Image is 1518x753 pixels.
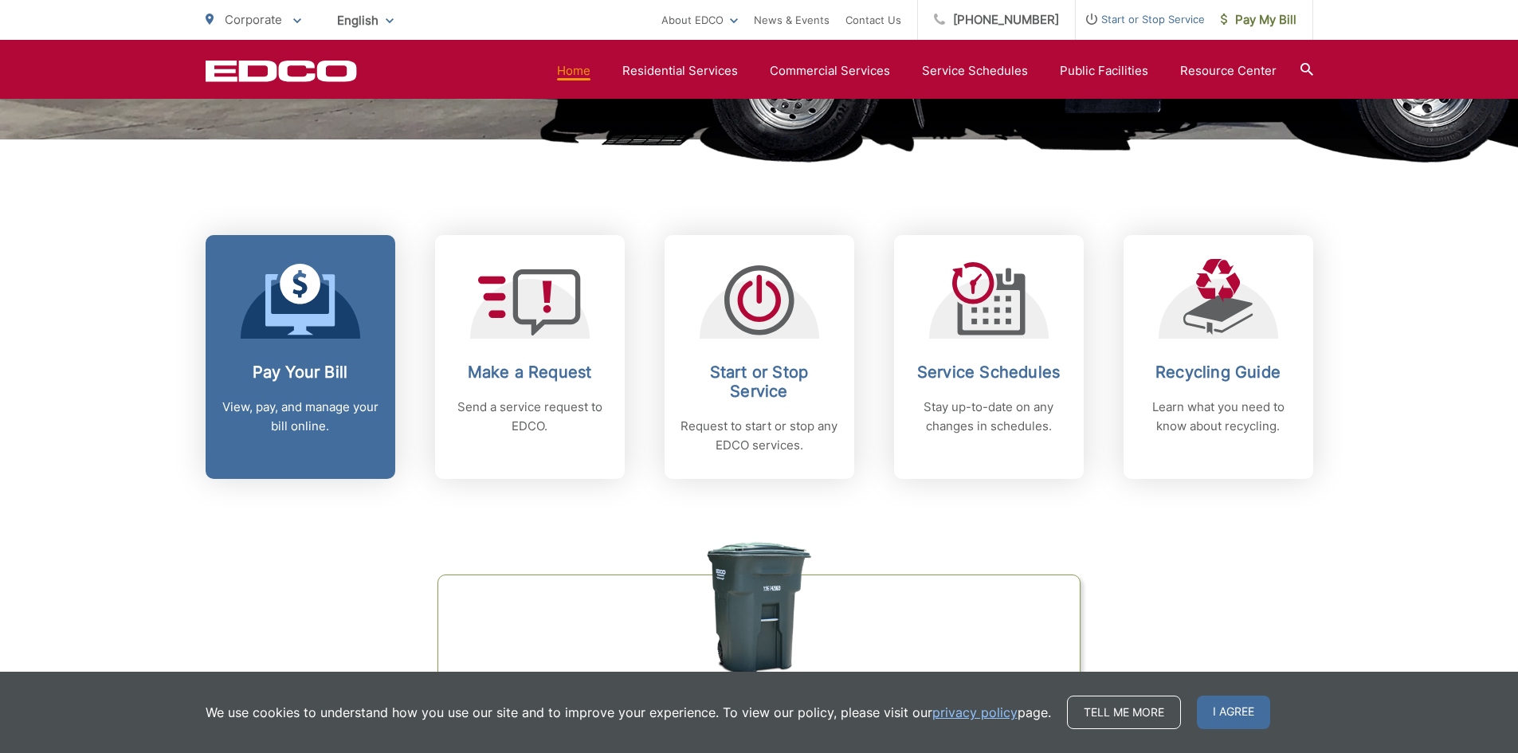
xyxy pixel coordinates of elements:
h2: Service Schedules [910,363,1068,382]
a: About EDCO [661,10,738,29]
span: I agree [1197,696,1270,729]
a: EDCD logo. Return to the homepage. [206,60,357,82]
a: privacy policy [932,703,1018,722]
a: Make a Request Send a service request to EDCO. [435,235,625,479]
a: Recycling Guide Learn what you need to know about recycling. [1124,235,1313,479]
p: We use cookies to understand how you use our site and to improve your experience. To view our pol... [206,703,1051,722]
a: Tell me more [1067,696,1181,729]
span: Corporate [225,12,282,27]
a: Public Facilities [1060,61,1148,80]
p: Request to start or stop any EDCO services. [681,417,838,455]
h2: Start or Stop Service [681,363,838,401]
h2: Make a Request [451,363,609,382]
a: Commercial Services [770,61,890,80]
a: Service Schedules [922,61,1028,80]
p: View, pay, and manage your bill online. [222,398,379,436]
a: Service Schedules Stay up-to-date on any changes in schedules. [894,235,1084,479]
a: Contact Us [845,10,901,29]
span: English [325,6,406,34]
h2: Recycling Guide [1139,363,1297,382]
a: Residential Services [622,61,738,80]
p: Stay up-to-date on any changes in schedules. [910,398,1068,436]
p: Send a service request to EDCO. [451,398,609,436]
a: Resource Center [1180,61,1277,80]
h2: Pay Your Bill [222,363,379,382]
a: Home [557,61,590,80]
span: Pay My Bill [1221,10,1296,29]
a: News & Events [754,10,830,29]
p: Learn what you need to know about recycling. [1139,398,1297,436]
a: Pay Your Bill View, pay, and manage your bill online. [206,235,395,479]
